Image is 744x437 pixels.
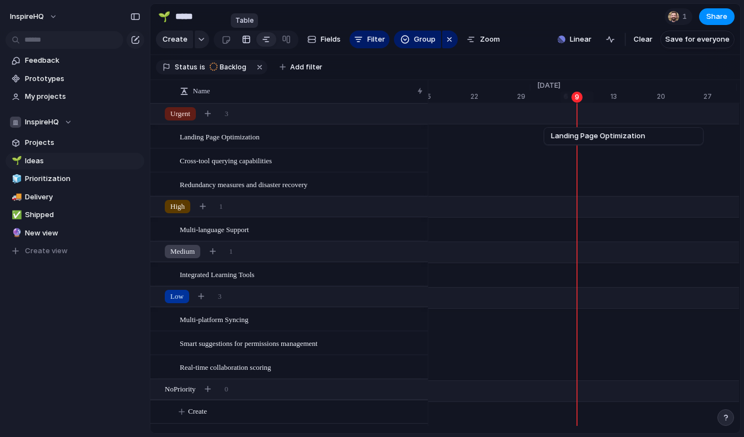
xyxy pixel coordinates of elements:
span: Low [170,291,184,302]
span: Create [188,406,207,417]
span: Multi-platform Syncing [180,313,249,325]
button: 🌱 [155,8,173,26]
button: Fields [303,31,345,48]
a: Feedback [6,52,144,69]
span: 0 [225,384,229,395]
button: InspireHQ [6,114,144,130]
span: Medium [170,246,195,257]
a: 🔮New view [6,225,144,242]
div: 🚚 [12,190,19,203]
a: 🌱Ideas [6,153,144,169]
span: Integrated Learning Tools [180,268,255,280]
div: 9 [571,92,583,103]
div: 🔮 [12,227,19,239]
span: Multi-language Support [180,223,249,235]
span: Fields [321,34,341,45]
span: Linear [570,34,591,45]
a: My projects [6,88,144,105]
span: 3 [225,108,229,119]
span: Projects [25,137,140,148]
span: Feedback [25,55,140,66]
button: Create view [6,243,144,259]
span: 3 [218,291,222,302]
div: 22 [470,92,517,102]
span: Cross-tool querying capabilities [180,154,272,167]
a: Landing Page Optimization [551,128,696,144]
span: Landing Page Optimization [551,130,645,142]
span: Real-time collaboration scoring [180,360,271,373]
div: 29 [517,92,530,102]
span: Create [163,34,188,45]
button: Filter [350,31,389,48]
span: High [170,201,185,212]
span: My projects [25,91,140,102]
div: 🌱 [158,9,170,24]
button: is [198,61,207,73]
div: 13 [610,92,657,102]
button: Save for everyone [660,31,735,48]
a: Projects [6,134,144,151]
span: Create view [25,245,68,257]
div: 27 [703,92,737,102]
span: Zoom [480,34,500,45]
a: Prototypes [6,71,144,87]
div: 🧊 [12,173,19,185]
button: Share [699,8,735,25]
span: New view [25,228,140,239]
span: Ideas [25,155,140,167]
span: Redundancy measures and disaster recovery [180,178,307,190]
span: Status [175,62,198,72]
button: Create [161,400,445,423]
button: Clear [629,31,657,48]
span: 1 [682,11,690,22]
span: Prioritization [25,173,140,184]
div: 15 [424,92,470,102]
button: Backlog [206,61,253,73]
span: 1 [219,201,223,212]
span: InspireHQ [10,11,44,22]
span: Landing Page Optimization [180,130,260,143]
button: Zoom [462,31,504,48]
div: Table [231,13,258,28]
span: No Priority [165,384,196,395]
button: 🧊 [10,173,21,184]
button: 🔮 [10,228,21,239]
a: 🚚Delivery [6,189,144,205]
span: Backlog [220,62,246,72]
button: 🚚 [10,192,21,203]
span: Filter [367,34,385,45]
div: ✅ [12,209,19,222]
span: Prototypes [25,73,140,84]
span: Group [414,34,436,45]
span: is [200,62,205,72]
span: [DATE] [530,80,567,91]
span: Delivery [25,192,140,203]
span: Save for everyone [665,34,730,45]
span: InspireHQ [25,117,59,128]
a: 🧊Prioritization [6,170,144,187]
span: Clear [634,34,652,45]
button: Add filter [273,59,329,75]
span: Add filter [290,62,322,72]
button: Create [156,31,193,48]
button: 🌱 [10,155,21,167]
span: Smart suggestions for permissions management [180,336,317,349]
span: Urgent [170,108,190,119]
button: Linear [553,31,596,48]
div: 20 [657,92,703,102]
button: Group [394,31,441,48]
span: Share [706,11,727,22]
span: 1 [229,246,233,257]
a: ✅Shipped [6,207,144,223]
button: InspireHQ [5,8,63,26]
div: 🌱 [12,154,19,167]
button: ✅ [10,209,21,220]
span: Shipped [25,209,140,220]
